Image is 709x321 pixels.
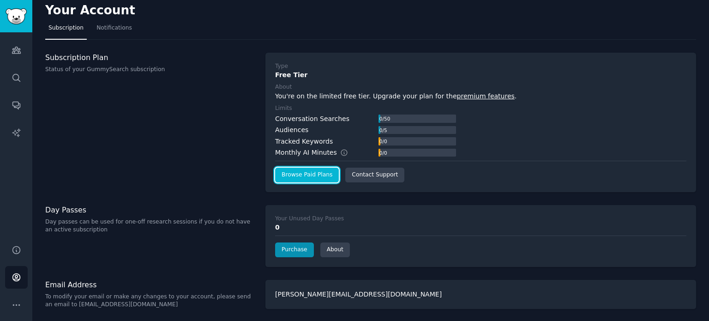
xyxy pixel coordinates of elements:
a: About [320,242,350,257]
div: Audiences [275,125,308,135]
div: 0 [275,223,686,232]
div: 0 / 0 [379,149,388,157]
div: Type [275,62,288,71]
div: Monthly AI Minutes [275,148,358,157]
p: Day passes can be used for one-off research sessions if you do not have an active subscription [45,218,256,234]
span: Notifications [96,24,132,32]
div: [PERSON_NAME][EMAIL_ADDRESS][DOMAIN_NAME] [265,280,696,309]
a: Notifications [93,21,135,40]
div: 0 / 5 [379,126,388,134]
div: Free Tier [275,70,686,80]
p: Status of your GummySearch subscription [45,66,256,74]
div: 0 / 0 [379,137,388,145]
a: Purchase [275,242,314,257]
h2: Your Account [45,3,135,18]
div: Limits [275,104,292,113]
h3: Day Passes [45,205,256,215]
span: Subscription [48,24,84,32]
div: 0 / 50 [379,115,391,123]
a: Subscription [45,21,87,40]
div: Tracked Keywords [275,137,333,146]
p: To modify your email or make any changes to your account, please send an email to [EMAIL_ADDRESS]... [45,293,256,309]
div: Conversation Searches [275,114,349,124]
h3: Email Address [45,280,256,290]
img: GummySearch logo [6,8,27,24]
a: Browse Paid Plans [275,168,339,182]
div: Your Unused Day Passes [275,215,344,223]
div: You're on the limited free tier. Upgrade your plan for the . [275,91,686,101]
h3: Subscription Plan [45,53,256,62]
div: About [275,83,292,91]
a: premium features [457,92,515,100]
a: Contact Support [345,168,404,182]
